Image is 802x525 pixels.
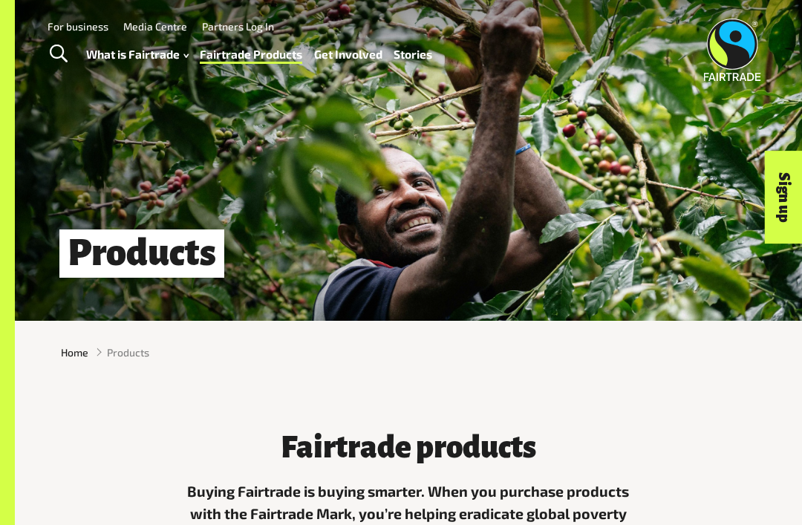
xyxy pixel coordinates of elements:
h1: Products [59,229,224,278]
a: Stories [394,44,432,65]
span: Products [107,345,149,360]
a: Toggle Search [40,36,76,73]
a: Media Centre [123,20,187,33]
a: For business [48,20,108,33]
img: Fairtrade Australia New Zealand logo [703,19,760,81]
a: Partners Log In [202,20,274,33]
a: Fairtrade Products [200,44,302,65]
a: What is Fairtrade [86,44,189,65]
h3: Fairtrade products [180,431,637,464]
a: Home [61,345,88,360]
a: Get Involved [314,44,382,65]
